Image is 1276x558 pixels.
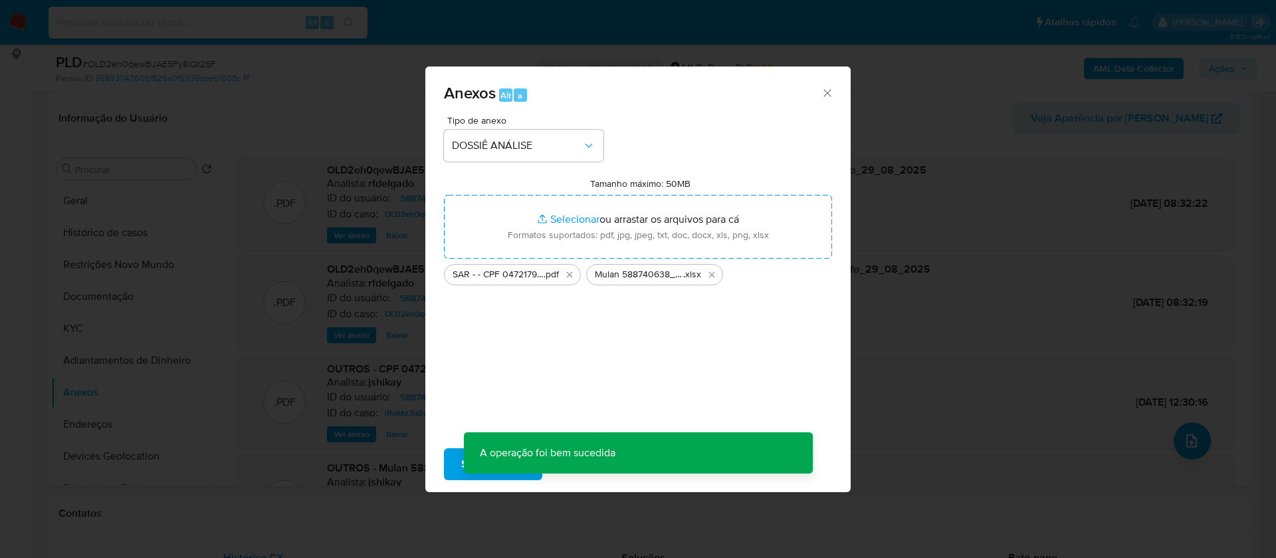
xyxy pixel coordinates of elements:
[444,81,496,104] span: Anexos
[444,130,603,162] button: DOSSIÊ ANÁLISE
[565,450,608,479] span: Cancelar
[444,259,832,285] ul: Arquivos selecionados
[562,267,578,283] button: Excluir SAR - - CPF 04721795866 - NELSON ARMANDO DA SILVA.pdf
[464,432,631,474] p: A operação foi bem sucedida
[518,89,522,102] span: a
[461,450,525,479] span: Subir arquivo
[683,268,701,281] span: .xlsx
[704,267,720,283] button: Excluir Mulan 588740638_2025_08_28_17_08_57.xlsx
[590,178,691,190] label: Tamanho máximo: 50MB
[500,89,511,102] span: Alt
[452,139,582,152] span: DOSSIÊ ANÁLISE
[595,268,683,281] span: Mulan 588740638_2025_08_28_17_08_57
[453,268,544,281] span: SAR - - CPF 04721795866 - [PERSON_NAME]
[447,116,607,125] span: Tipo de anexo
[544,268,559,281] span: .pdf
[821,86,833,98] button: Fechar
[444,448,542,480] button: Subir arquivo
